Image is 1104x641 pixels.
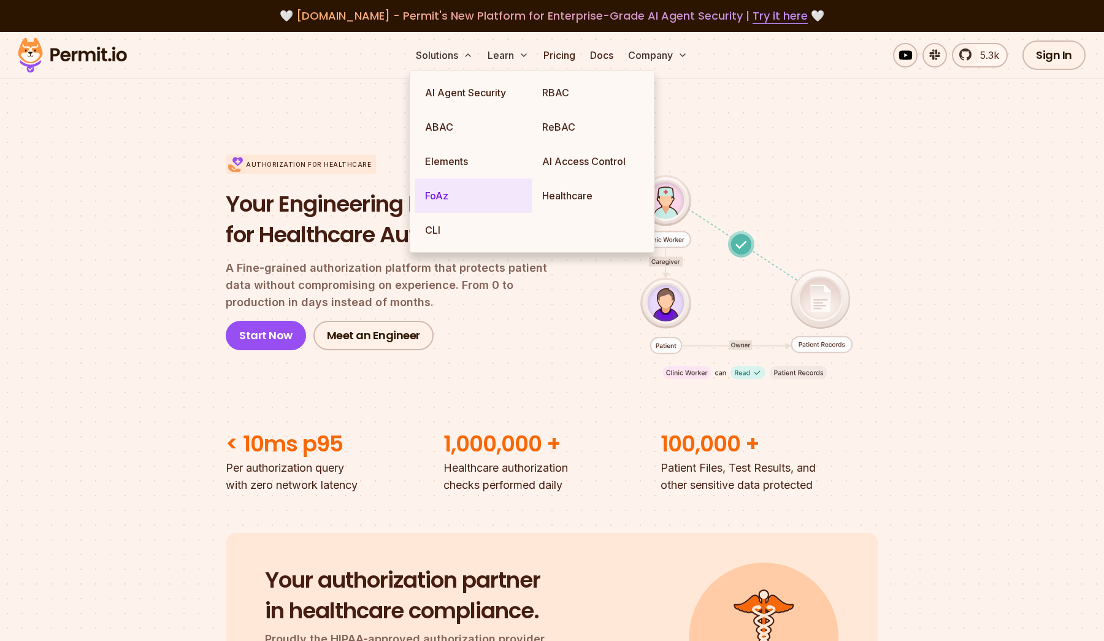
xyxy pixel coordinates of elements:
button: Learn [483,43,534,67]
a: FoAz [415,178,532,213]
a: Docs [585,43,618,67]
a: Start Now [226,321,306,350]
a: AI Access Control [532,144,650,178]
h2: < 10ms p95 [226,429,443,459]
a: Pricing [539,43,580,67]
p: Per authorization query with zero network latency [226,459,443,494]
a: Sign In [1022,40,1086,70]
a: RBAC [532,75,650,110]
a: Meet an Engineer [313,321,434,350]
p: Patient Files, Test Results, and other sensitive data protected [661,459,878,494]
a: Elements [415,144,532,178]
span: 5.3k [973,48,999,63]
img: Permit logo [12,34,132,76]
a: Healthcare [532,178,650,213]
a: 5.3k [952,43,1008,67]
button: Company [623,43,692,67]
a: CLI [415,213,532,247]
a: AI Agent Security [415,75,532,110]
a: Try it here [753,8,808,24]
p: Healthcare authorization checks performed daily [443,459,661,494]
h2: 100,000 + [661,429,878,459]
span: [DOMAIN_NAME] - Permit's New Platform for Enterprise-Grade AI Agent Security | [296,8,808,23]
h2: 1,000,000 + [443,429,661,459]
a: ABAC [415,110,532,144]
p: A Fine-grained authorization platform that protects patient data without compromising on experien... [226,259,568,311]
div: 🤍 🤍 [29,7,1075,25]
button: Solutions [411,43,478,67]
a: ReBAC [532,110,650,144]
h2: Your authorization partner in healthcare compliance. [265,565,559,626]
p: Authorization for Healthcare [246,160,371,169]
h1: Your Engineering Partners for Healthcare Authorization [226,189,568,250]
